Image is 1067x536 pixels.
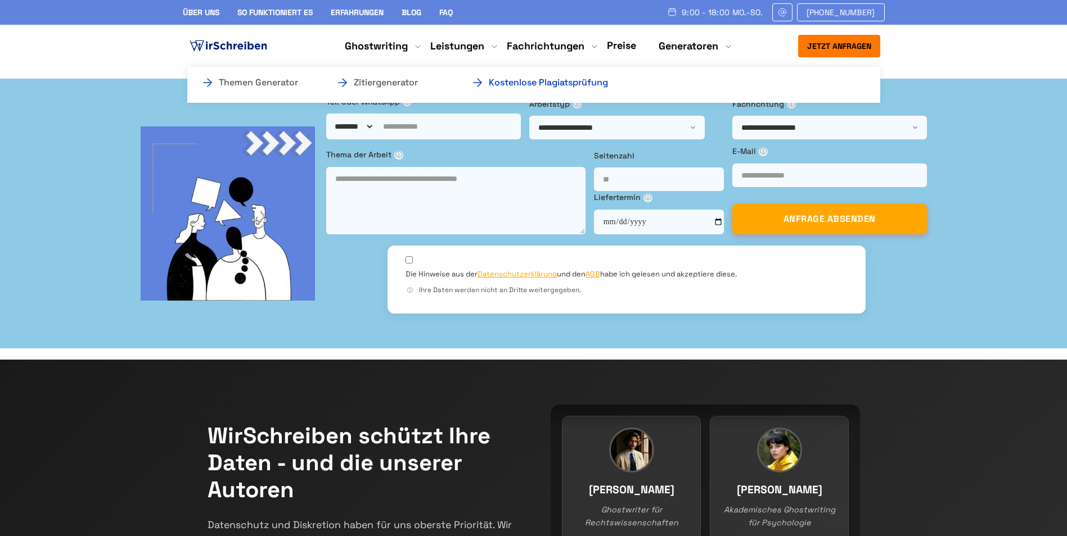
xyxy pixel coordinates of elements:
[643,193,652,202] span: ⓘ
[807,8,875,17] span: [PHONE_NUMBER]
[787,99,796,108] span: ⓘ
[798,35,880,57] button: Jetzt anfragen
[471,76,583,89] a: Kostenlose Plagiatsprüfung
[336,76,448,89] a: Zitiergenerator
[394,151,403,160] span: ⓘ
[403,97,412,106] span: ⓘ
[345,39,408,53] a: Ghostwriting
[682,8,763,17] span: 9:00 - 18:00 Mo.-So.
[594,149,724,162] label: Seitenzahl
[478,269,557,279] a: Datenschutzerklärung
[586,269,600,279] a: AGB
[667,7,677,16] img: Schedule
[430,39,484,53] a: Leistungen
[406,269,737,279] label: Die Hinweise aus der und den habe ich gelesen und akzeptiere diese.
[759,147,768,156] span: ⓘ
[607,39,636,52] a: Preise
[732,145,927,157] label: E-Mail
[529,98,724,110] label: Arbeitstyp
[732,98,927,110] label: Fachrichtung
[777,8,787,17] img: Email
[208,423,517,503] h2: WirSchreiben schützt Ihre Daten - und die unserer Autoren
[722,479,837,496] h3: [PERSON_NAME]
[732,204,927,234] button: ANFRAGE ABSENDEN
[402,7,421,17] a: Blog
[237,7,313,17] a: So funktioniert es
[406,285,848,296] div: Ihre Daten werden nicht an Dritte weitergegeben.
[507,39,584,53] a: Fachrichtungen
[797,3,885,21] a: [PHONE_NUMBER]
[574,479,689,496] h3: [PERSON_NAME]
[573,99,582,108] span: ⓘ
[406,286,415,295] span: ⓘ
[141,126,315,301] img: bg
[187,38,269,54] img: logo ghostwriter-österreich
[201,76,313,89] a: Themen Generator
[659,39,718,53] a: Generatoren
[439,7,453,17] a: FAQ
[326,148,586,161] label: Thema der Arbeit
[331,7,384,17] a: Erfahrungen
[594,191,724,203] label: Liefertermin
[183,7,219,17] a: Über uns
